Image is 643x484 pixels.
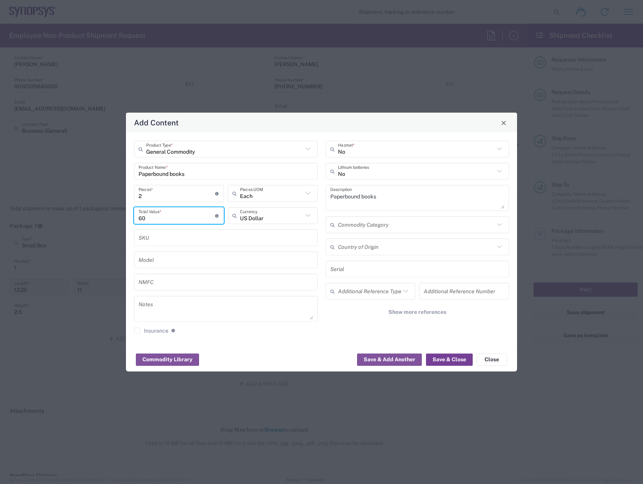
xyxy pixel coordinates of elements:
button: Close [477,353,507,365]
button: Close [498,117,509,128]
button: Save & Close [426,353,473,365]
button: Commodity Library [136,353,199,365]
h4: Add Content [134,117,179,128]
span: Show more references [388,309,446,316]
label: Insurance [134,328,168,334]
button: Save & Add Another [357,353,422,365]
